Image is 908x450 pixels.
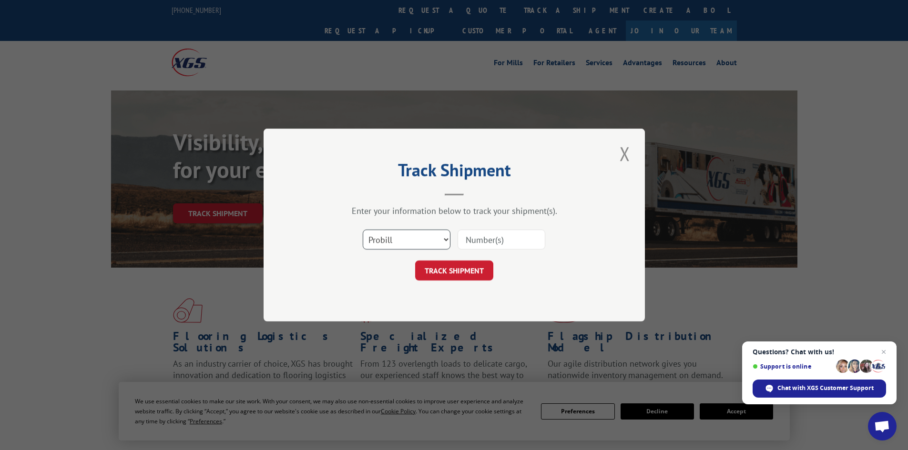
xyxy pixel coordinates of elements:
[617,140,633,167] button: Close modal
[753,380,886,398] span: Chat with XGS Customer Support
[868,412,897,440] a: Open chat
[777,384,874,392] span: Chat with XGS Customer Support
[311,163,597,181] h2: Track Shipment
[311,205,597,216] div: Enter your information below to track your shipment(s).
[458,230,545,250] input: Number(s)
[753,348,886,356] span: Questions? Chat with us!
[415,260,493,280] button: TRACK SHIPMENT
[753,363,833,370] span: Support is online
